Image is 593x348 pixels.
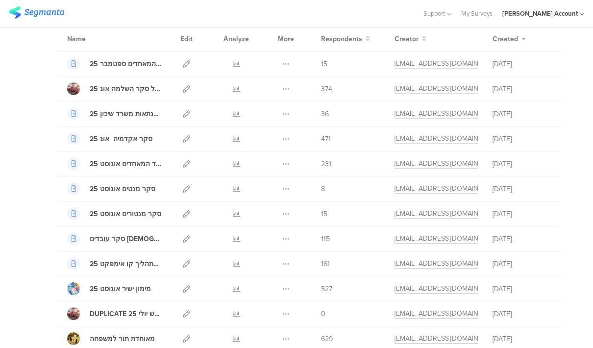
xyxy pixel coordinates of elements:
div: afkar2005@gmail.com [395,258,478,269]
div: [PERSON_NAME] Account [502,9,578,18]
div: מדד המאחדים אוגוסט 25 [90,159,161,169]
div: Edit [176,26,197,51]
div: [DATE] [493,109,551,119]
div: מימון ישיר אוגוסט 25 [90,284,151,294]
div: DUPLICATE כל מוביל רכב חדש יולי 25 [90,309,161,319]
a: מאוחדת תור למשפחה [67,332,155,345]
div: [DATE] [493,209,551,219]
span: 15 [321,59,327,69]
div: [DATE] [493,59,551,69]
div: סקר אקדמיה אוג 25 [90,134,152,144]
span: 231 [321,159,331,169]
div: סקר מועמדים בתהליך קו אימפקט 25 [90,259,161,269]
a: מימון ישיר אוגוסט 25 [67,282,151,295]
span: 527 [321,284,332,294]
div: afkar2005@gmail.com [395,233,478,244]
div: afkar2005@gmail.com [395,308,478,319]
img: segmanta logo [9,6,64,19]
a: מדד המאחדים ספטמבר 25 [67,57,161,70]
span: 629 [321,334,333,344]
div: [DATE] [493,309,551,319]
div: סקר מנטורים אוגוסט 25 [90,209,161,219]
div: סקר מנטים אוגוסט 25 [90,184,155,194]
div: מדד המאחדים ספטמבר 25 [90,59,161,69]
span: 115 [321,234,330,244]
div: More [275,26,296,51]
button: Creator [395,34,426,44]
span: 8 [321,184,325,194]
div: afkar2005@gmail.com [395,58,478,69]
span: Support [423,9,445,18]
a: DUPLICATE כל מוביל רכב חדש יולי 25 [67,307,161,320]
div: Name [67,34,126,44]
span: 374 [321,84,332,94]
span: Created [493,34,518,44]
div: afkar2005@gmail.com [395,333,478,344]
button: Respondents [321,34,370,44]
a: מדד המאחדים אוגוסט 25 [67,157,161,170]
div: afkar2005@gmail.com [395,133,478,144]
div: [DATE] [493,184,551,194]
div: [DATE] [493,334,551,344]
div: סקר עובדים ערבים שהושמו אוגוסט 25 [90,234,161,244]
div: [DATE] [493,259,551,269]
div: משכנתאות משרד שיכון 25 [90,109,161,119]
div: [DATE] [493,134,551,144]
span: Creator [395,34,419,44]
span: 15 [321,209,327,219]
a: סקר עובדים [DEMOGRAPHIC_DATA] שהושמו אוגוסט 25 [67,232,161,245]
div: מאוחדת תור למשפחה [90,334,155,344]
button: Created [493,34,526,44]
div: [DATE] [493,159,551,169]
div: [DATE] [493,284,551,294]
div: Analyze [222,26,251,51]
div: afkar2005@gmail.com [395,158,478,169]
a: משכנתאות משרד שיכון 25 [67,107,161,120]
a: סקר מועמדים בתהליך קו אימפקט 25 [67,257,161,270]
div: afkar2005@gmail.com [395,108,478,119]
span: 471 [321,134,331,144]
span: 161 [321,259,330,269]
div: [DATE] [493,234,551,244]
a: סקר מנטורים אוגוסט 25 [67,207,161,220]
div: כל מוביל סקר השלמה אוג 25 [90,84,161,94]
span: Respondents [321,34,362,44]
span: 0 [321,309,325,319]
span: 36 [321,109,329,119]
div: afkar2005@gmail.com [395,208,478,219]
a: סקר אקדמיה אוג 25 [67,132,152,145]
div: afkar2005@gmail.com [395,283,478,294]
div: afkar2005@gmail.com [395,83,478,94]
a: כל מוביל סקר השלמה אוג 25 [67,82,161,95]
div: [DATE] [493,84,551,94]
a: סקר מנטים אוגוסט 25 [67,182,155,195]
div: afkar2005@gmail.com [395,183,478,194]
